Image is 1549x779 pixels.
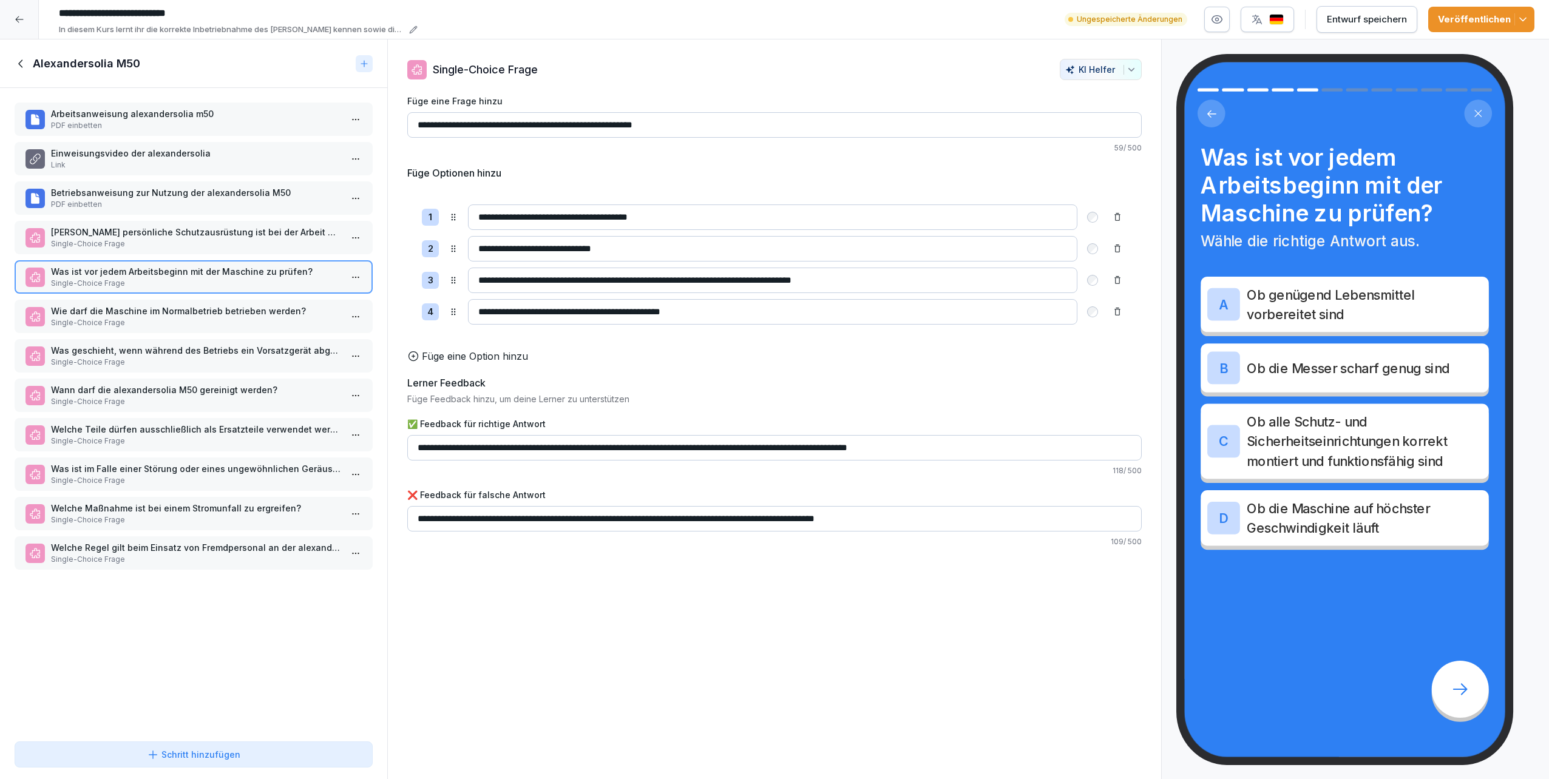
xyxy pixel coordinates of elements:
[1317,6,1417,33] button: Entwurf speichern
[51,107,341,120] p: Arbeitsanweisung alexandersolia m50
[15,741,373,767] button: Schritt hinzufügen
[407,166,501,180] h5: Füge Optionen hinzu
[147,748,240,761] div: Schritt hinzufügen
[51,436,341,447] p: Single-Choice Frage
[427,305,433,319] p: 4
[15,418,373,451] div: Welche Teile dürfen ausschließlich als Ersatzteile verwendet werden?Single-Choice Frage
[407,465,1142,476] p: 118 / 500
[51,160,341,170] p: Link
[1247,285,1482,324] p: Ob genügend Lebensmittel vorbereitet sind
[15,300,373,333] div: Wie darf die Maschine im Normalbetrieb betrieben werden?Single-Choice Frage
[1269,14,1284,25] img: de.svg
[51,396,341,407] p: Single-Choice Frage
[51,226,341,238] p: [PERSON_NAME] persönliche Schutzausrüstung ist bei der Arbeit mit der alexandersolia M50 verpflic...
[15,142,373,175] div: Einweisungsvideo der alexandersoliaLink
[15,457,373,491] div: Was ist im Falle einer Störung oder eines ungewöhnlichen Geräusches zu tun?Single-Choice Frage
[1201,230,1488,252] p: Wähle die richtige Antwort aus.
[433,61,538,78] p: Single-Choice Frage
[1219,297,1229,312] p: A
[1219,434,1229,448] p: C
[1219,511,1229,525] p: D
[51,357,341,368] p: Single-Choice Frage
[428,274,433,288] p: 3
[407,376,486,390] h5: Lerner Feedback
[15,260,373,294] div: Was ist vor jedem Arbeitsbeginn mit der Maschine zu prüfen?Single-Choice Frage
[15,536,373,570] div: Welche Regel gilt beim Einsatz von Fremdpersonal an der alexandersolia M50?Single-Choice Frage
[51,541,341,554] p: Welche Regel gilt beim Einsatz von Fremdpersonal an der alexandersolia M50?
[51,120,341,131] p: PDF einbetten
[422,349,528,363] p: Füge eine Option hinzu
[51,423,341,436] p: Welche Teile dürfen ausschließlich als Ersatzteile verwendet werden?
[407,95,1142,107] label: Füge eine Frage hinzu
[1327,13,1407,26] div: Entwurf speichern
[51,317,341,328] p: Single-Choice Frage
[51,238,341,249] p: Single-Choice Frage
[407,393,1142,405] p: Füge Feedback hinzu, um deine Lerner zu unterstützen
[51,199,341,210] p: PDF einbetten
[51,147,341,160] p: Einweisungsvideo der alexandersolia
[51,265,341,278] p: Was ist vor jedem Arbeitsbeginn mit der Maschine zu prüfen?
[1219,360,1229,375] p: B
[1438,13,1525,26] div: Veröffentlichen
[51,554,341,565] p: Single-Choice Frage
[429,211,432,224] p: 1
[1428,7,1534,32] button: Veröffentlichen
[1060,59,1142,80] button: KI Helfer
[51,278,341,289] p: Single-Choice Frage
[407,417,1142,430] label: ✅ Feedback für richtige Antwort
[1247,499,1482,538] p: Ob die Maschine auf höchster Geschwindigkeit läuft
[51,186,341,199] p: Betriebsanweisung zur Nutzung der alexandersolia M50
[15,379,373,412] div: Wann darf die alexandersolia M50 gereinigt werden?Single-Choice Frage
[407,536,1142,547] p: 109 / 500
[51,344,341,357] p: Was geschieht, wenn während des Betriebs ein Vorsatzgerät abgenommen wird?
[33,56,140,71] h1: Alexandersolia M50
[15,339,373,373] div: Was geschieht, wenn während des Betriebs ein Vorsatzgerät abgenommen wird?Single-Choice Frage
[51,475,341,486] p: Single-Choice Frage
[407,143,1142,153] p: 59 / 500
[51,462,341,475] p: Was ist im Falle einer Störung oder eines ungewöhnlichen Geräusches zu tun?
[428,242,433,256] p: 2
[1247,358,1482,377] p: Ob die Messer scharf genug sind
[15,221,373,254] div: [PERSON_NAME] persönliche Schutzausrüstung ist bei der Arbeit mit der alexandersolia M50 verpflic...
[1247,412,1482,471] p: Ob alle Schutz- und Sicherheitseinrichtungen korrekt montiert und funktionsfähig sind
[51,502,341,514] p: Welche Maßnahme ist bei einem Stromunfall zu ergreifen?
[1077,14,1182,25] p: Ungespeicherte Änderungen
[51,383,341,396] p: Wann darf die alexandersolia M50 gereinigt werden?
[15,497,373,530] div: Welche Maßnahme ist bei einem Stromunfall zu ergreifen?Single-Choice Frage
[51,305,341,317] p: Wie darf die Maschine im Normalbetrieb betrieben werden?
[15,181,373,215] div: Betriebsanweisung zur Nutzung der alexandersolia M50PDF einbetten
[1065,64,1136,75] div: KI Helfer
[51,514,341,525] p: Single-Choice Frage
[15,103,373,136] div: Arbeitsanweisung alexandersolia m50PDF einbetten
[59,24,405,36] p: In diesem Kurs lernt ihr die korrekte Inbetriebnahme des [PERSON_NAME] kennen sowie die verschied...
[1201,144,1488,227] h4: Was ist vor jedem Arbeitsbeginn mit der Maschine zu prüfen?
[407,488,1142,501] label: ❌ Feedback für falsche Antwort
